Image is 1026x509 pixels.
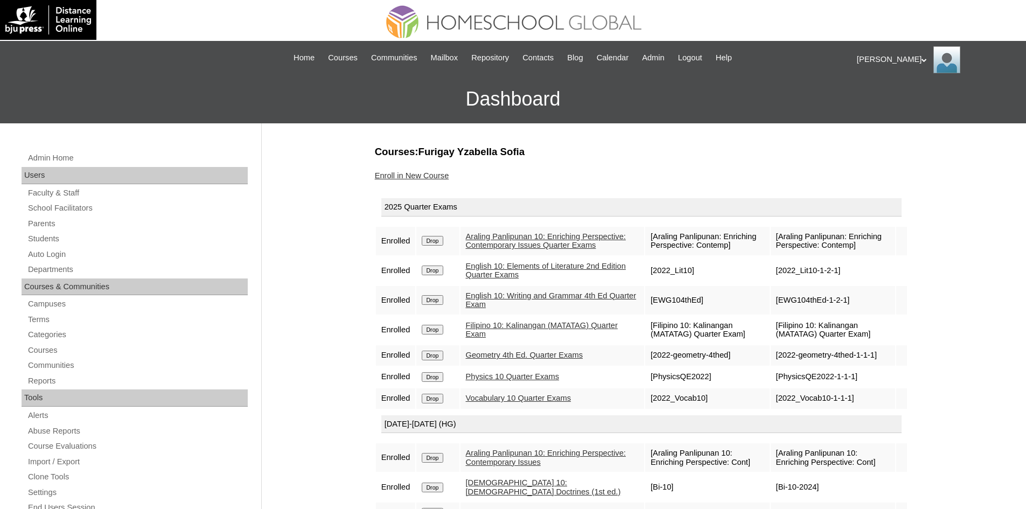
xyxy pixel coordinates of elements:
span: Courses [328,52,358,64]
td: [EWG104thEd-1-2-1] [771,286,895,315]
td: [PhysicsQE2022-1-1-1] [771,367,895,387]
a: Admin [637,52,670,64]
input: Drop [422,266,443,275]
a: Abuse Reports [27,424,248,438]
div: [DATE]-[DATE] (HG) [381,415,902,434]
a: [DEMOGRAPHIC_DATA] 10: [DEMOGRAPHIC_DATA] Doctrines (1st ed.) [466,478,621,496]
a: Communities [366,52,423,64]
td: [Bi-10-2024] [771,473,895,501]
td: [2022-geometry-4thed-1-1-1] [771,345,895,366]
a: School Facilitators [27,201,248,215]
a: Parents [27,217,248,231]
input: Drop [422,372,443,382]
td: [Bi-10] [645,473,770,501]
input: Drop [422,351,443,360]
a: Filipino 10: Kalinangan (MATATAG) Quarter Exam [466,321,618,339]
div: Tools [22,389,248,407]
a: English 10: Writing and Grammar 4th Ed Quarter Exam [466,291,637,309]
td: [Araling Panlipunan: Enriching Perspective: Contemp] [771,227,895,255]
td: [2022_Vocab10] [645,388,770,409]
span: Calendar [597,52,629,64]
input: Drop [422,483,443,492]
a: Courses [27,344,248,357]
a: Geometry 4th Ed. Quarter Exams [466,351,583,359]
span: Help [716,52,732,64]
td: [Araling Panlipunan 10: Enriching Perspective: Cont] [645,443,770,472]
td: [Araling Panlipunan: Enriching Perspective: Contemp] [645,227,770,255]
a: Mailbox [425,52,464,64]
td: Enrolled [376,256,416,285]
span: Home [294,52,315,64]
td: [2022_Vocab10-1-1-1] [771,388,895,409]
a: Calendar [591,52,634,64]
a: Courses [323,52,363,64]
a: English 10: Elements of Literature 2nd Edition Quarter Exams [466,262,626,280]
td: Enrolled [376,367,416,387]
input: Drop [422,453,443,463]
span: Mailbox [431,52,458,64]
a: Repository [466,52,514,64]
a: Blog [562,52,588,64]
a: Araling Panlipunan 10: Enriching Perspective: Contemporary Issues Quarter Exams [466,232,626,250]
input: Drop [422,295,443,305]
td: Enrolled [376,227,416,255]
h3: Dashboard [5,75,1021,123]
div: Courses & Communities [22,278,248,296]
div: Users [22,167,248,184]
a: Import / Export [27,455,248,469]
span: Contacts [522,52,554,64]
a: Departments [27,263,248,276]
a: Campuses [27,297,248,311]
a: Help [710,52,737,64]
div: 2025 Quarter Exams [381,198,902,217]
span: Admin [642,52,665,64]
td: Enrolled [376,443,416,472]
td: [Filipino 10: Kalinangan (MATATAG) Quarter Exam] [771,316,895,344]
td: [2022-geometry-4thed] [645,345,770,366]
a: Faculty & Staff [27,186,248,200]
a: Auto Login [27,248,248,261]
td: Enrolled [376,316,416,344]
td: [Araling Panlipunan 10: Enriching Perspective: Cont] [771,443,895,472]
a: Enroll in New Course [375,171,449,180]
span: Communities [371,52,417,64]
td: [2022_Lit10-1-2-1] [771,256,895,285]
td: [Filipino 10: Kalinangan (MATATAG) Quarter Exam] [645,316,770,344]
td: Enrolled [376,473,416,501]
a: Home [288,52,320,64]
img: Ariane Ebuen [933,46,960,73]
a: Logout [673,52,708,64]
a: Vocabulary 10 Quarter Exams [466,394,571,402]
a: Alerts [27,409,248,422]
a: Terms [27,313,248,326]
a: Students [27,232,248,246]
a: Contacts [517,52,559,64]
a: Settings [27,486,248,499]
td: Enrolled [376,388,416,409]
a: Physics 10 Quarter Exams [466,372,560,381]
h3: Courses:Furigay Yzabella Sofia [375,145,908,159]
input: Drop [422,394,443,403]
a: Course Evaluations [27,440,248,453]
a: Communities [27,359,248,372]
td: [PhysicsQE2022] [645,367,770,387]
span: Repository [471,52,509,64]
span: Logout [678,52,702,64]
a: Reports [27,374,248,388]
input: Drop [422,236,443,246]
td: [2022_Lit10] [645,256,770,285]
td: Enrolled [376,345,416,366]
img: logo-white.png [5,5,91,34]
input: Drop [422,325,443,334]
span: Blog [567,52,583,64]
div: [PERSON_NAME] [857,46,1015,73]
a: Clone Tools [27,470,248,484]
a: Categories [27,328,248,341]
a: Admin Home [27,151,248,165]
td: Enrolled [376,286,416,315]
td: [EWG104thEd] [645,286,770,315]
a: Araling Panlipunan 10: Enriching Perspective: Contemporary Issues [466,449,626,466]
